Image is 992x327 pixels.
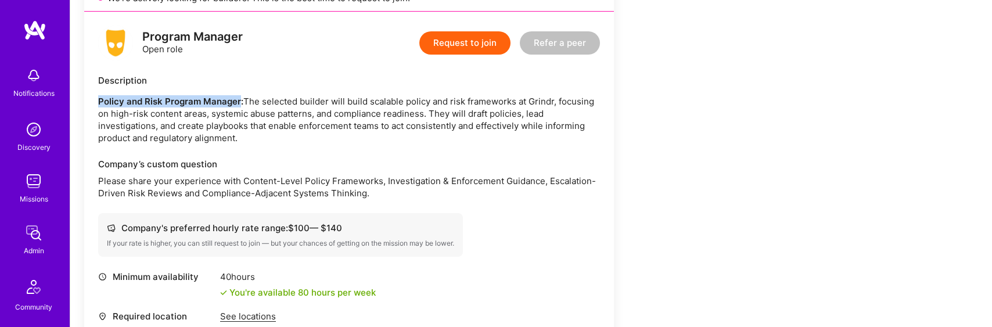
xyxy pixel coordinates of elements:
p: Please share your experience with Content-Level Policy Frameworks, Investigation & Enforcement Gu... [98,175,600,199]
img: teamwork [22,170,45,193]
img: bell [22,64,45,87]
i: icon Cash [107,224,116,232]
i: icon Check [220,289,227,296]
img: logo [98,26,133,60]
div: Company’s custom question [98,158,600,170]
div: See locations [220,310,364,322]
button: Refer a peer [520,31,600,55]
div: Required location [98,310,214,322]
div: If your rate is higher, you can still request to join — but your chances of getting on the missio... [107,239,454,248]
div: Company's preferred hourly rate range: $ 100 — $ 140 [107,222,454,234]
button: Request to join [419,31,511,55]
div: Missions [20,193,48,205]
img: discovery [22,118,45,141]
i: icon Clock [98,272,107,281]
div: You're available 80 hours per week [220,286,376,299]
strong: Policy and Risk Program Manager: [98,96,243,107]
div: Discovery [17,141,51,153]
img: Community [20,273,48,301]
div: Program Manager [142,31,243,43]
div: Open role [142,31,243,55]
div: Description [98,74,600,87]
img: admin teamwork [22,221,45,245]
div: 40 hours [220,271,376,283]
div: Admin [24,245,44,257]
img: logo [23,20,46,41]
div: Minimum availability [98,271,214,283]
div: Notifications [13,87,55,99]
div: Community [15,301,52,313]
p: The selected builder will build scalable policy and risk frameworks at Grindr, focusing on high-r... [98,95,600,144]
i: icon Location [98,312,107,321]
